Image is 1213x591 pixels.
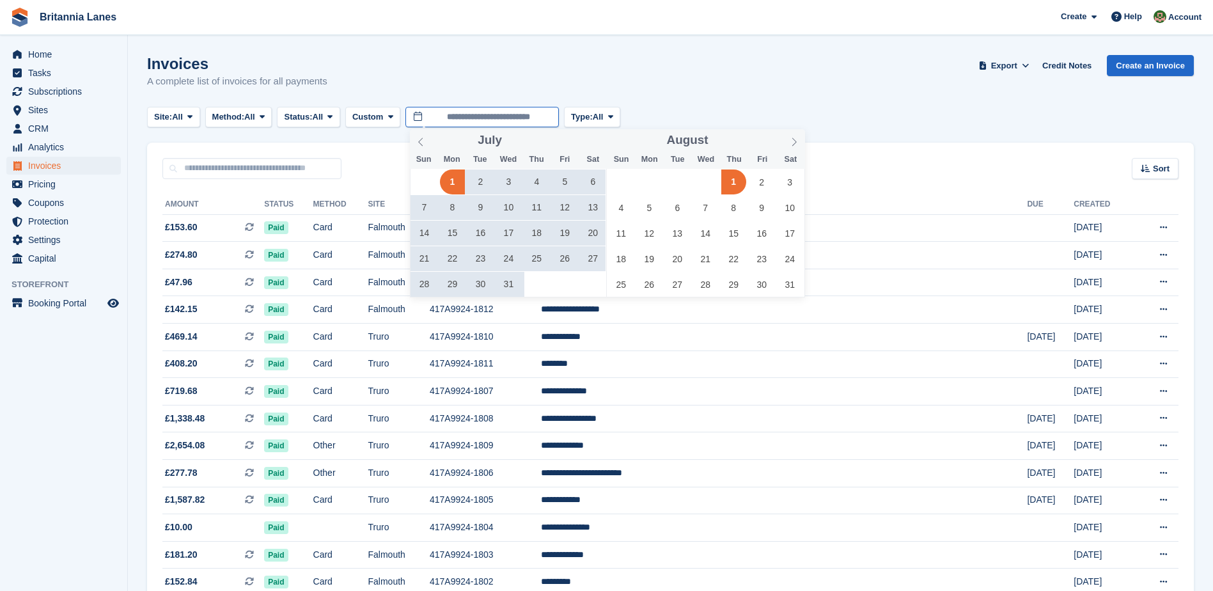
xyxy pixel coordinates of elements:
[581,169,606,194] span: July 6, 2024
[1074,351,1134,378] td: [DATE]
[313,378,368,406] td: Card
[478,134,502,146] span: July
[410,155,438,164] span: Sun
[438,155,466,164] span: Mon
[776,155,804,164] span: Sat
[313,269,368,296] td: Card
[720,155,748,164] span: Thu
[496,221,521,246] span: July 17, 2024
[147,107,200,128] button: Site: All
[778,221,802,246] span: August 17, 2024
[264,194,313,215] th: Status
[284,111,312,123] span: Status:
[721,221,746,246] span: August 15, 2024
[368,296,429,324] td: Falmouth
[6,249,121,267] a: menu
[1074,514,1134,542] td: [DATE]
[313,194,368,215] th: Method
[28,294,105,312] span: Booking Portal
[368,405,429,432] td: Truro
[637,221,662,246] span: August 12, 2024
[1027,432,1074,460] td: [DATE]
[991,59,1017,72] span: Export
[552,169,577,194] span: July 5, 2024
[496,169,521,194] span: July 3, 2024
[664,155,692,164] span: Tue
[571,111,593,123] span: Type:
[430,296,541,324] td: 417A9924-1812
[313,541,368,569] td: Card
[607,155,636,164] span: Sun
[430,541,541,569] td: 417A9924-1803
[1061,10,1086,23] span: Create
[976,55,1032,76] button: Export
[430,487,541,514] td: 417A9924-1805
[352,111,383,123] span: Custom
[212,111,245,123] span: Method:
[165,466,198,480] span: £277.78
[721,169,746,194] span: August 1, 2024
[1074,460,1134,487] td: [DATE]
[721,195,746,220] span: August 8, 2024
[748,155,776,164] span: Fri
[264,494,288,507] span: Paid
[6,64,121,82] a: menu
[749,272,774,297] span: August 30, 2024
[28,138,105,156] span: Analytics
[6,101,121,119] a: menu
[6,212,121,230] a: menu
[10,8,29,27] img: stora-icon-8386f47178a22dfd0bd8f6a31ec36ba5ce8667c1dd55bd0f319d3a0aa187defe.svg
[412,195,437,220] span: July 7, 2024
[778,169,802,194] span: August 3, 2024
[165,384,198,398] span: £719.68
[665,272,690,297] span: August 27, 2024
[412,221,437,246] span: July 14, 2024
[264,467,288,480] span: Paid
[430,378,541,406] td: 417A9924-1807
[778,246,802,271] span: August 24, 2024
[494,155,522,164] span: Wed
[1027,324,1074,351] td: [DATE]
[609,272,634,297] span: August 25, 2024
[693,221,718,246] span: August 14, 2024
[593,111,604,123] span: All
[430,460,541,487] td: 417A9924-1806
[368,214,429,242] td: Falmouth
[368,351,429,378] td: Truro
[147,55,327,72] h1: Invoices
[778,272,802,297] span: August 31, 2024
[368,378,429,406] td: Truro
[524,246,549,271] span: July 25, 2024
[244,111,255,123] span: All
[440,169,465,194] span: July 1, 2024
[1074,194,1134,215] th: Created
[6,83,121,100] a: menu
[28,101,105,119] span: Sites
[264,276,288,289] span: Paid
[277,107,340,128] button: Status: All
[693,246,718,271] span: August 21, 2024
[552,221,577,246] span: July 19, 2024
[693,195,718,220] span: August 7, 2024
[264,358,288,370] span: Paid
[313,214,368,242] td: Card
[6,138,121,156] a: menu
[637,246,662,271] span: August 19, 2024
[749,169,774,194] span: August 2, 2024
[165,357,198,370] span: £408.20
[524,221,549,246] span: July 18, 2024
[496,195,521,220] span: July 10, 2024
[313,487,368,514] td: Card
[154,111,172,123] span: Site:
[165,221,198,234] span: £153.60
[264,249,288,262] span: Paid
[1027,487,1074,514] td: [DATE]
[581,195,606,220] span: July 13, 2024
[749,195,774,220] span: August 9, 2024
[368,487,429,514] td: Truro
[264,221,288,234] span: Paid
[665,221,690,246] span: August 13, 2024
[313,351,368,378] td: Card
[778,195,802,220] span: August 10, 2024
[6,157,121,175] a: menu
